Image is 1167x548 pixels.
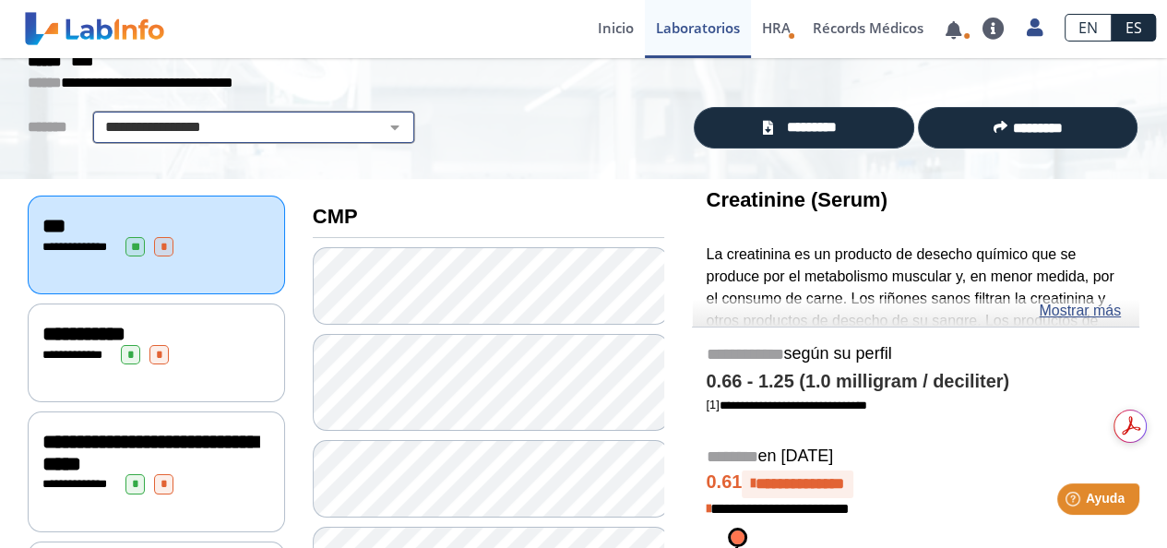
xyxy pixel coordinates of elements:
[706,398,866,411] a: [1]
[706,447,1125,468] h5: en [DATE]
[706,471,1125,498] h4: 0.61
[706,188,887,211] b: Creatinine (Serum)
[1039,300,1121,322] a: Mostrar más
[762,18,791,37] span: HRA
[313,205,358,228] b: CMP
[1003,476,1147,528] iframe: Help widget launcher
[706,344,1125,365] h5: según su perfil
[1065,14,1112,42] a: EN
[1112,14,1156,42] a: ES
[706,371,1125,393] h4: 0.66 - 1.25 (1.0 milligram / deciliter)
